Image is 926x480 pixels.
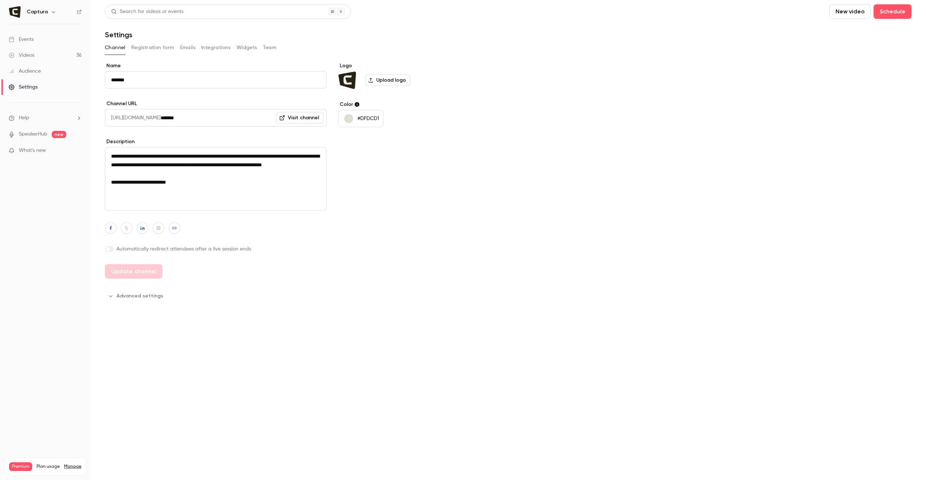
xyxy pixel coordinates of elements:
[105,30,132,39] h1: Settings
[64,464,81,470] a: Manage
[9,462,32,471] span: Premium
[9,52,34,59] div: Videos
[829,4,871,19] button: New video
[338,62,449,69] label: Logo
[52,131,66,138] span: new
[237,42,257,53] button: Widgets
[9,114,82,122] li: help-dropdown-opener
[9,83,38,91] div: Settings
[339,72,356,89] img: Captura
[105,100,327,107] label: Channel URL
[180,42,195,53] button: Emails
[263,42,277,53] button: Team
[105,290,167,302] button: Advanced settings
[37,464,60,470] span: Plan usage
[201,42,231,53] button: Integrations
[357,115,379,122] p: #DFDCD1
[105,245,327,253] label: Automatically redirect attendees after a live session ends
[276,112,324,124] a: Visit channel
[19,147,46,154] span: What's new
[9,36,34,43] div: Events
[9,68,41,75] div: Audience
[105,42,126,53] button: Channel
[105,138,327,145] label: Description
[874,4,912,19] button: Schedule
[338,110,383,127] button: #DFDCD1
[338,101,449,108] label: Color
[105,109,161,127] span: [URL][DOMAIN_NAME]
[19,130,47,138] a: SpeakerHub
[105,62,327,69] label: Name
[338,62,449,89] section: Logo
[131,42,174,53] button: Registration form
[73,147,82,154] iframe: Noticeable Trigger
[365,74,411,86] label: Upload logo
[9,6,21,18] img: Captura
[27,8,48,16] h6: Captura
[111,8,183,16] div: Search for videos or events
[19,114,29,122] span: Help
